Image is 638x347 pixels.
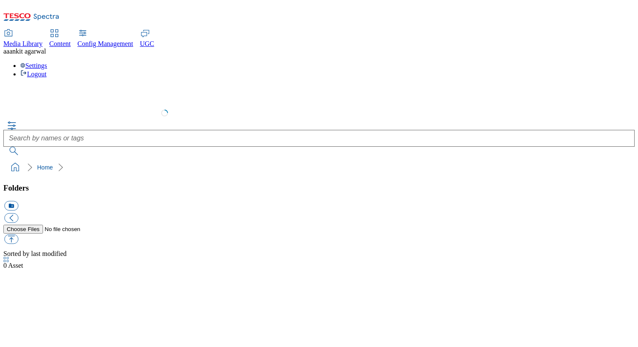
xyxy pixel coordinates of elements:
a: home [8,161,22,174]
a: Logout [20,70,46,78]
span: ankit agarwal [9,48,46,55]
a: Home [37,164,53,171]
span: Sorted by last modified [3,250,67,257]
nav: breadcrumb [3,159,635,175]
a: Media Library [3,30,43,48]
input: Search by names or tags [3,130,635,147]
a: Settings [20,62,47,69]
span: Asset [3,262,23,269]
span: UGC [140,40,154,47]
span: 0 [3,262,8,269]
h3: Folders [3,183,635,193]
a: Config Management [78,30,133,48]
span: aa [3,48,9,55]
span: Config Management [78,40,133,47]
a: UGC [140,30,154,48]
span: Media Library [3,40,43,47]
a: Content [49,30,71,48]
span: Content [49,40,71,47]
